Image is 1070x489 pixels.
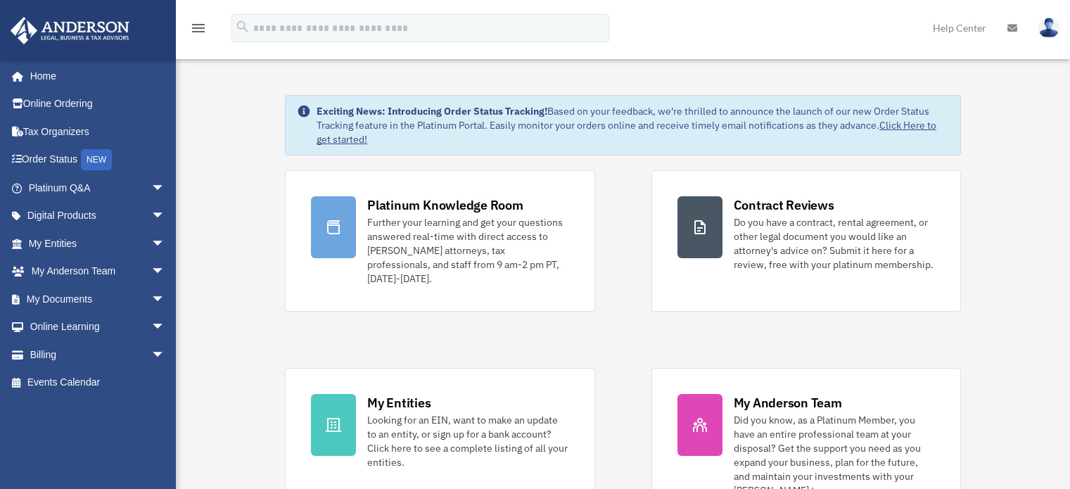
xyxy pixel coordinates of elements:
span: arrow_drop_down [151,258,179,286]
a: Click Here to get started! [317,119,936,146]
span: arrow_drop_down [151,174,179,203]
div: NEW [81,149,112,170]
span: arrow_drop_down [151,285,179,314]
div: Platinum Knowledge Room [367,196,523,214]
div: My Anderson Team [734,394,842,412]
a: Home [10,62,179,90]
a: Online Learningarrow_drop_down [10,313,186,341]
a: Digital Productsarrow_drop_down [10,202,186,230]
div: Contract Reviews [734,196,834,214]
img: User Pic [1038,18,1059,38]
strong: Exciting News: Introducing Order Status Tracking! [317,105,547,118]
a: My Entitiesarrow_drop_down [10,229,186,258]
div: Based on your feedback, we're thrilled to announce the launch of our new Order Status Tracking fe... [317,104,949,146]
span: arrow_drop_down [151,313,179,342]
a: My Anderson Teamarrow_drop_down [10,258,186,286]
a: Events Calendar [10,369,186,397]
a: Platinum Q&Aarrow_drop_down [10,174,186,202]
i: menu [190,20,207,37]
a: My Documentsarrow_drop_down [10,285,186,313]
img: Anderson Advisors Platinum Portal [6,17,134,44]
div: Do you have a contract, rental agreement, or other legal document you would like an attorney's ad... [734,215,935,272]
div: Further your learning and get your questions answered real-time with direct access to [PERSON_NAM... [367,215,568,286]
a: menu [190,25,207,37]
a: Platinum Knowledge Room Further your learning and get your questions answered real-time with dire... [285,170,594,312]
a: Online Ordering [10,90,186,118]
i: search [235,19,250,34]
a: Tax Organizers [10,118,186,146]
span: arrow_drop_down [151,229,179,258]
span: arrow_drop_down [151,341,179,369]
a: Contract Reviews Do you have a contract, rental agreement, or other legal document you would like... [651,170,961,312]
div: Looking for an EIN, want to make an update to an entity, or sign up for a bank account? Click her... [367,413,568,469]
div: My Entities [367,394,431,412]
a: Order StatusNEW [10,146,186,174]
span: arrow_drop_down [151,202,179,231]
a: Billingarrow_drop_down [10,341,186,369]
